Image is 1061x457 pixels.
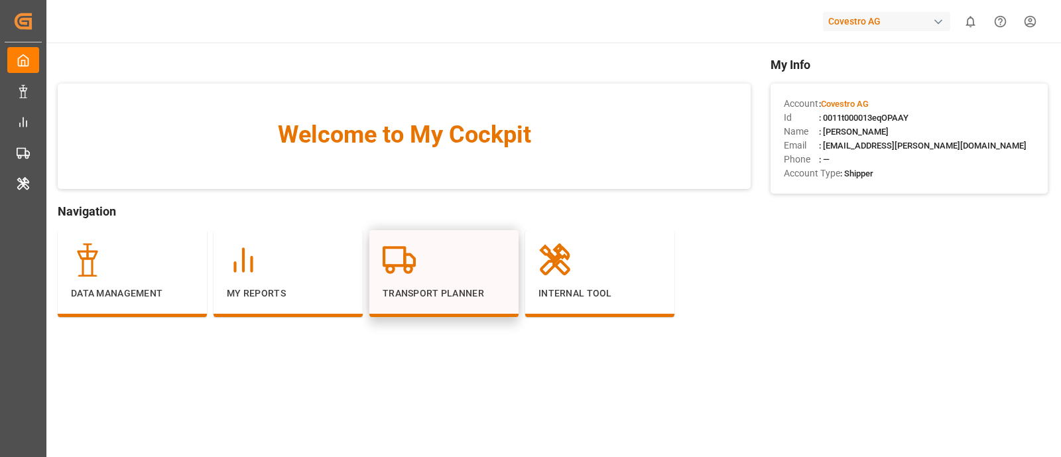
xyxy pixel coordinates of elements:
span: Navigation [58,202,751,220]
div: Covestro AG [823,12,950,31]
button: Covestro AG [823,9,956,34]
span: Covestro AG [821,99,869,109]
span: My Info [771,56,1048,74]
span: Welcome to My Cockpit [84,117,724,153]
button: show 0 new notifications [956,7,985,36]
button: Help Center [985,7,1015,36]
span: Name [784,125,819,139]
span: : [EMAIL_ADDRESS][PERSON_NAME][DOMAIN_NAME] [819,141,1027,151]
p: Internal Tool [538,287,661,300]
span: Phone [784,153,819,166]
span: : 0011t000013eqOPAAY [819,113,908,123]
span: Id [784,111,819,125]
p: My Reports [227,287,349,300]
span: Account Type [784,166,840,180]
span: : [819,99,869,109]
span: : [PERSON_NAME] [819,127,889,137]
span: Email [784,139,819,153]
span: Account [784,97,819,111]
span: : Shipper [840,168,873,178]
span: : — [819,155,830,164]
p: Transport Planner [383,287,505,300]
p: Data Management [71,287,194,300]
